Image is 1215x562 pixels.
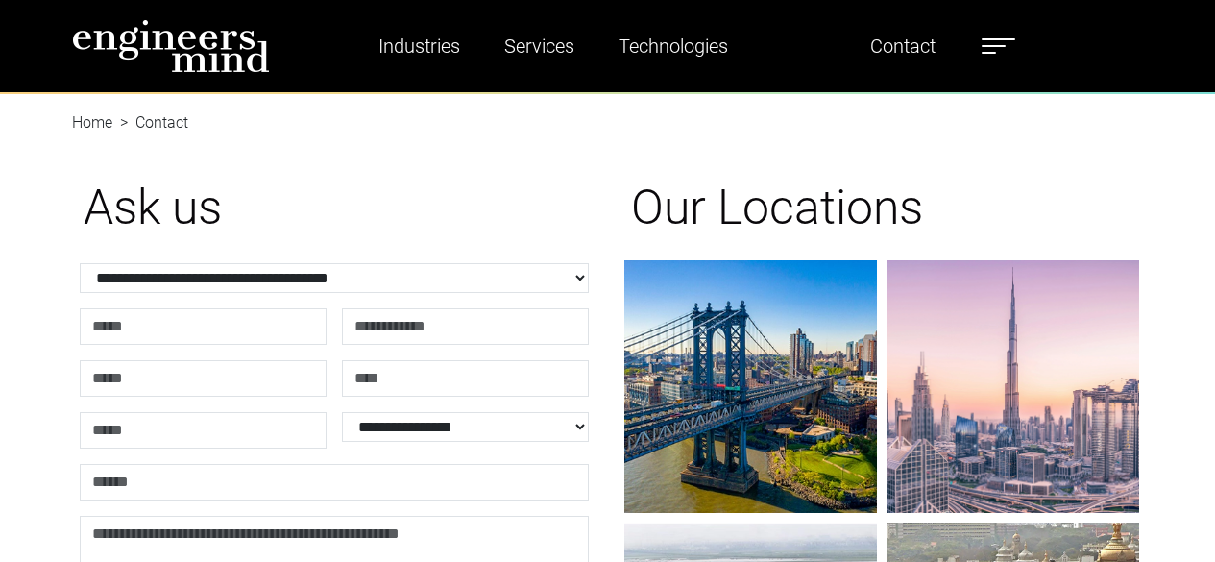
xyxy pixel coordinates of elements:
[112,111,188,134] li: Contact
[72,113,112,132] a: Home
[497,24,582,68] a: Services
[84,179,585,236] h1: Ask us
[72,19,270,73] img: logo
[863,24,943,68] a: Contact
[611,24,736,68] a: Technologies
[624,260,877,513] img: gif
[887,260,1139,513] img: gif
[72,92,1144,115] nav: breadcrumb
[631,179,1132,236] h1: Our Locations
[371,24,468,68] a: Industries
